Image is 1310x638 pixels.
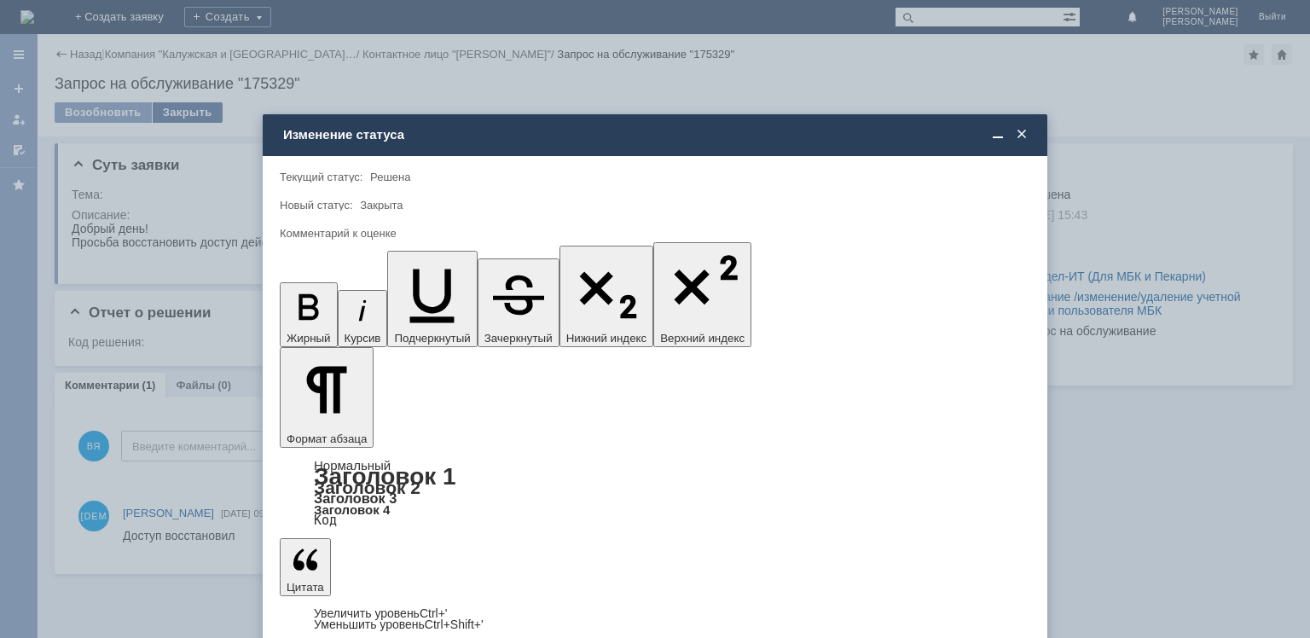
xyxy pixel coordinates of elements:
button: Нижний индекс [559,246,654,347]
button: Курсив [338,290,388,347]
span: Закрыта [360,199,403,212]
span: Нижний индекс [566,332,647,345]
span: Зачеркнутый [484,332,553,345]
span: Подчеркнутый [394,332,470,345]
div: Комментарий к оценке [280,228,1027,239]
div: Формат абзаца [280,460,1030,526]
button: Формат абзаца [280,347,374,448]
label: Новый статус: [280,199,353,212]
span: Решена [370,171,410,183]
span: Свернуть (Ctrl + M) [989,127,1006,142]
span: Курсив [345,332,381,345]
span: Цитата [287,581,324,594]
a: Заголовок 4 [314,502,390,517]
span: Закрыть [1013,127,1030,142]
button: Зачеркнутый [478,258,559,347]
a: Decrease [314,618,484,631]
div: Цитата [280,608,1030,630]
span: Ctrl+Shift+' [425,618,484,631]
label: Текущий статус: [280,171,362,183]
a: Increase [314,606,448,620]
a: Заголовок 2 [314,478,420,497]
span: Верхний индекс [660,332,745,345]
button: Подчеркнутый [387,251,477,347]
a: Нормальный [314,458,391,473]
a: Код [314,513,337,528]
span: Ctrl+' [420,606,448,620]
span: Формат абзаца [287,432,367,445]
div: Изменение статуса [283,127,1030,142]
button: Цитата [280,538,331,596]
span: Жирный [287,332,331,345]
button: Жирный [280,282,338,347]
a: Заголовок 1 [314,463,456,490]
a: Заголовок 3 [314,490,397,506]
button: Верхний индекс [653,242,751,347]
